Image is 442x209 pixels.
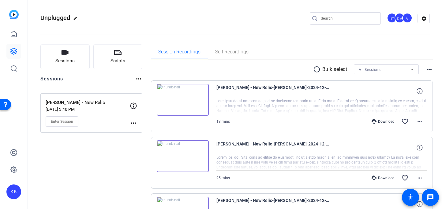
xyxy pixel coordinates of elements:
[9,10,19,19] img: blue-gradient.svg
[402,13,412,23] div: V
[40,75,63,87] h2: Sessions
[369,119,398,124] div: Download
[313,66,322,73] mat-icon: radio_button_unchecked
[51,119,73,124] span: Enter Session
[215,49,249,54] span: Self Recordings
[46,107,130,112] p: [DATE] 3:40 PM
[55,57,75,64] span: Sessions
[401,118,409,125] mat-icon: favorite_border
[110,57,125,64] span: Scripts
[216,140,330,155] span: [PERSON_NAME] - New Relic-[PERSON_NAME]-2024-12-03-16-37-29-804-0
[359,68,380,72] span: All Sessions
[395,13,405,24] ngx-avatar: Dan Marcus
[401,174,409,182] mat-icon: favorite_border
[40,45,90,69] button: Sessions
[46,116,78,127] button: Enter Session
[427,194,434,201] mat-icon: message
[395,13,405,23] div: DM
[157,140,209,172] img: thumb-nail
[157,84,209,116] img: thumb-nail
[73,16,81,24] mat-icon: edit
[387,13,398,24] ngx-avatar: Hello Theo Darling
[46,99,130,106] p: [PERSON_NAME] - New Relic
[402,13,413,24] ngx-avatar: Vanessa
[93,45,143,69] button: Scripts
[40,14,70,21] span: Unplugged
[407,194,414,201] mat-icon: accessibility
[135,75,142,83] mat-icon: more_horiz
[369,176,398,180] div: Download
[416,174,423,182] mat-icon: more_horiz
[130,119,137,127] mat-icon: more_horiz
[416,118,423,125] mat-icon: more_horiz
[322,66,347,73] p: Bulk select
[425,66,433,73] mat-icon: more_horiz
[321,15,376,22] input: Search
[216,84,330,99] span: [PERSON_NAME] - New Relic-[PERSON_NAME]-2024-12-03-17-05-25-905-0
[418,14,430,23] mat-icon: settings
[387,13,397,23] div: HT
[6,184,21,199] div: KK
[216,119,230,124] span: 13 mins
[158,49,200,54] span: Session Recordings
[216,176,230,180] span: 25 mins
